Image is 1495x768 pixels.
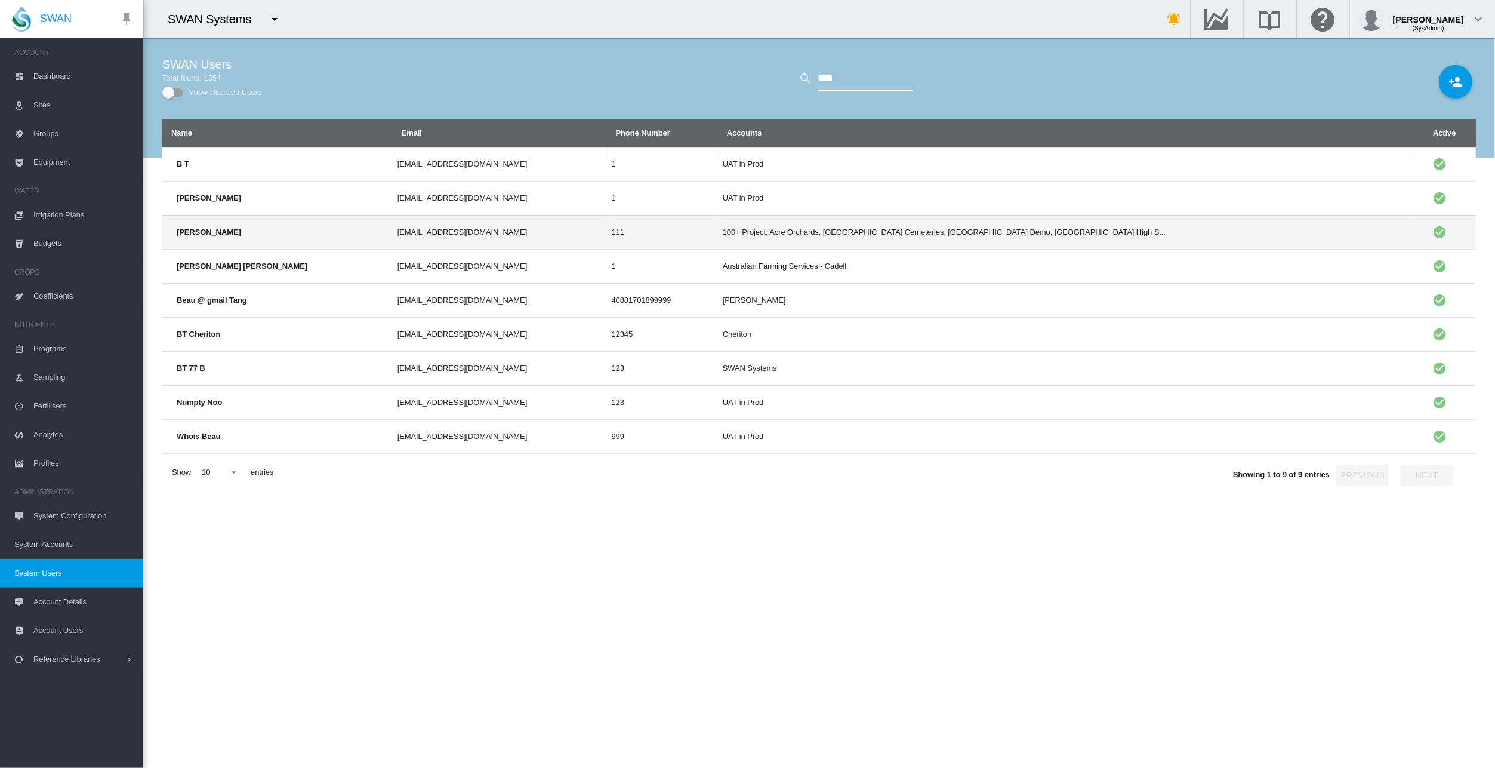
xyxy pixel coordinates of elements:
md-icon: icon-pin [119,12,134,26]
td: 999 [607,419,718,454]
span: Groups [33,119,134,148]
md-icon: Search the knowledge base [1256,12,1284,26]
span: Reference Libraries [33,645,124,674]
button: Next [1401,465,1453,486]
td: [EMAIL_ADDRESS][DOMAIN_NAME] [393,351,607,385]
span: WATER [14,182,134,201]
td: UAT in Prod [718,385,1413,419]
md-icon: icon-account-plus [1448,75,1463,89]
td: UAT in Prod [718,419,1413,454]
tr: Numpty Noo [EMAIL_ADDRESS][DOMAIN_NAME] 123 UAT in Prod icon-checkbox-marked-circle [162,385,1476,419]
div: 10 [202,468,210,477]
md-icon: icon-chevron-down [1471,12,1485,26]
span: NUTRIENTS [14,315,134,334]
td: 1 [607,181,718,215]
td: [EMAIL_ADDRESS][DOMAIN_NAME] [393,317,607,351]
div: [PERSON_NAME] [1393,9,1464,21]
button: icon-menu-down [263,7,286,31]
button: Previous [1336,465,1389,486]
td: Cheriton [718,317,1413,351]
span: Sampling [33,363,134,392]
a: Email [402,128,422,137]
span: Account Users [33,616,134,645]
span: ACCOUNT [14,43,134,62]
tr: [PERSON_NAME] [EMAIL_ADDRESS][DOMAIN_NAME] 111 100+ Project, Acre Orchards, [GEOGRAPHIC_DATA] Cem... [162,215,1476,249]
tr: Beau @ gmail Tang [EMAIL_ADDRESS][DOMAIN_NAME] 40881701899999 [PERSON_NAME] icon-checkbox-marked-... [162,283,1476,317]
td: [EMAIL_ADDRESS][DOMAIN_NAME] [393,181,607,215]
td: [EMAIL_ADDRESS][DOMAIN_NAME] [393,385,607,419]
span: SWAN [40,11,72,26]
md-icon: icon-checkbox-marked-circle [1432,191,1447,205]
md-icon: Search by keyword [799,72,813,86]
tr: [PERSON_NAME] [EMAIL_ADDRESS][DOMAIN_NAME] 1 UAT in Prod icon-checkbox-marked-circle [162,181,1476,215]
span: Account Details [33,588,134,616]
span: Fertilisers [33,392,134,420]
span: entries [246,462,278,483]
span: SWAN Users [162,56,232,73]
td: UAT in Prod [718,147,1413,181]
tr: Whois Beau [EMAIL_ADDRESS][DOMAIN_NAME] 999 UAT in Prod icon-checkbox-marked-circle [162,419,1476,454]
td: Australian Farming Services - Cadell [718,249,1413,283]
td: 1 [607,249,718,283]
md-icon: icon-checkbox-marked-circle [1432,327,1447,342]
span: Coefficients [33,282,134,311]
td: Whois Beau [162,419,393,454]
th: Active [1413,119,1476,147]
md-icon: icon-checkbox-marked-circle [1432,259,1447,274]
td: 100+ Project, Acre Orchards, [GEOGRAPHIC_DATA] Cemeteries, [GEOGRAPHIC_DATA] Demo, [GEOGRAPHIC_DA... [718,215,1413,249]
span: CROPS [14,263,134,282]
td: B T [162,147,393,181]
td: 123 [607,385,718,419]
td: [PERSON_NAME] [162,181,393,215]
button: icon-bell-ring [1163,7,1186,31]
tr: [PERSON_NAME] [PERSON_NAME] [EMAIL_ADDRESS][DOMAIN_NAME] 1 Australian Farming Services - Cadell i... [162,249,1476,283]
td: [EMAIL_ADDRESS][DOMAIN_NAME] [393,419,607,454]
span: Show [167,462,196,483]
td: [PERSON_NAME] [718,283,1413,317]
span: System Users [14,559,134,588]
md-icon: icon-menu-down [267,12,282,26]
md-icon: icon-bell-ring [1167,12,1182,26]
div: SWAN Systems [168,11,262,27]
td: Numpty Noo [162,385,393,419]
td: BT 77 B [162,351,393,385]
td: [EMAIL_ADDRESS][DOMAIN_NAME] [393,147,607,181]
md-icon: icon-checkbox-marked-circle [1432,361,1447,376]
img: profile.jpg [1360,7,1383,31]
span: Budgets [33,229,134,258]
td: 12345 [607,317,718,351]
td: [EMAIL_ADDRESS][DOMAIN_NAME] [393,215,607,249]
span: Programs [33,334,134,363]
span: ADMINISTRATION [14,483,134,502]
span: Profiles [33,449,134,478]
md-switch: Show Disabled Users [162,84,261,102]
md-icon: icon-checkbox-marked-circle [1432,293,1447,308]
span: Showing 1 to 9 of 9 entries [1233,471,1330,480]
th: Phone Number [607,119,718,147]
span: System Configuration [33,502,134,530]
md-icon: icon-checkbox-marked-circle [1432,429,1447,444]
button: Add NEW User to SWAN [1439,65,1472,99]
span: Equipment [33,148,134,177]
td: 123 [607,351,718,385]
td: [PERSON_NAME] [PERSON_NAME] [162,249,393,283]
span: 1354 [204,73,221,82]
span: Sites [33,91,134,119]
td: [EMAIL_ADDRESS][DOMAIN_NAME] [393,283,607,317]
td: [PERSON_NAME] [162,215,393,249]
th: Accounts [718,119,1413,147]
tr: BT Cheriton [EMAIL_ADDRESS][DOMAIN_NAME] 12345 Cheriton icon-checkbox-marked-circle [162,317,1476,351]
td: BT Cheriton [162,317,393,351]
td: UAT in Prod [718,181,1413,215]
span: Dashboard [33,62,134,91]
td: Beau @ gmail Tang [162,283,393,317]
tr: B T [EMAIL_ADDRESS][DOMAIN_NAME] 1 UAT in Prod icon-checkbox-marked-circle [162,147,1476,181]
md-icon: icon-checkbox-marked-circle [1432,157,1447,171]
td: 111 [607,215,718,249]
md-icon: Go to the Data Hub [1203,12,1231,26]
md-icon: icon-checkbox-marked-circle [1432,395,1447,410]
span: Total found: [162,73,202,82]
a: Name [171,128,192,137]
span: System Accounts [14,530,134,559]
md-icon: Click here for help [1309,12,1337,26]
